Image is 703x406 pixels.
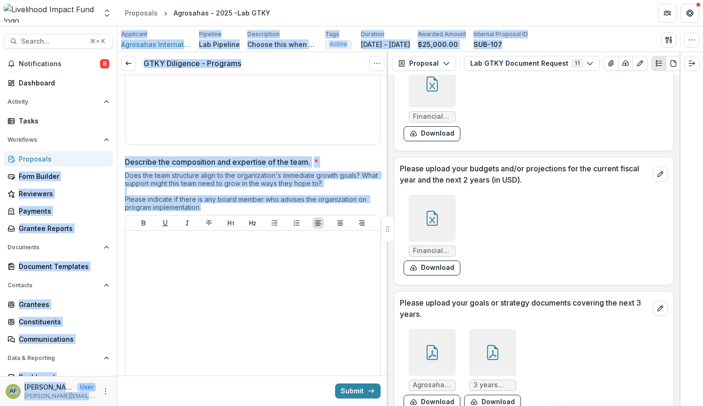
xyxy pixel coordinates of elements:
button: Options [369,56,384,71]
button: Notifications8 [4,56,113,71]
button: Search... [4,34,113,49]
button: Align Left [313,217,324,229]
div: Financial Model_Agrosahas International_Digifarmer.xlsxdownload-form-response [404,195,460,276]
div: Form Builder [19,171,106,181]
p: Description [247,30,280,38]
button: Strike [203,217,214,229]
button: Underline [160,217,171,229]
img: Livelihood Impact Fund logo [4,4,97,23]
div: Grantee Reports [19,223,106,233]
div: Dashboard [19,78,106,88]
button: Bold [138,217,149,229]
button: Heading 2 [247,217,258,229]
p: Internal Proposal ID [474,30,528,38]
button: PDF view [666,56,681,71]
p: Please upload your budgets and/or projections for the current fiscal year and the next 2 years (i... [400,163,649,185]
a: Constituents [4,314,113,329]
div: Proposals [19,154,106,164]
div: Reviewers [19,189,106,199]
p: Duration [361,30,384,38]
span: Documents [8,244,100,251]
p: User [77,383,96,391]
p: Tags [325,30,339,38]
p: [PERSON_NAME] [24,382,73,392]
button: Expand right [684,56,699,71]
span: Workflows [8,137,100,143]
div: Proposals [125,8,158,18]
p: [DATE] - [DATE] [361,39,410,49]
a: Grantee Reports [4,221,113,236]
button: Align Center [335,217,346,229]
div: Dashboard [19,372,106,382]
button: Open Contacts [4,278,113,293]
p: Applicant [121,30,147,38]
button: Edit as form [633,56,648,71]
span: Activity [8,99,100,105]
a: Dashboard [4,75,113,91]
button: Heading 1 [225,217,237,229]
p: [PERSON_NAME][EMAIL_ADDRESS][PERSON_NAME][PERSON_NAME][DOMAIN_NAME] [24,392,96,400]
p: SUB-107 [474,39,502,49]
button: Partners [658,4,677,23]
div: Grantees [19,299,106,309]
span: 8 [100,59,109,69]
a: Agrosahas International Pvt Ltd [121,39,191,49]
span: Financial Model_Agrosahas International_Digifarmer.xlsx [413,247,451,255]
button: Open Documents [4,240,113,255]
a: Payments [4,203,113,219]
p: Pipeline [199,30,222,38]
a: Reviewers [4,186,113,201]
button: Submit [335,383,381,398]
a: Proposals [121,6,161,20]
button: download-form-response [404,260,460,276]
button: Align Right [356,217,367,229]
div: Document Templates [19,261,106,271]
div: Tasks [19,116,106,126]
h3: GTKY Diligence - Programs [144,59,241,68]
span: Notifications [19,60,100,68]
p: Awarded Amount [418,30,466,38]
a: Tasks [4,113,113,129]
div: ⌘ + K [88,36,107,46]
span: Contacts [8,282,100,289]
button: edit [653,167,668,182]
button: Open Data & Reporting [4,351,113,366]
span: Data & Reporting [8,355,100,361]
button: Bullet List [269,217,280,229]
p: Describe the composition and expertise of the team. [125,156,310,168]
nav: breadcrumb [121,6,274,20]
span: Financial Model_Agrosahas International_Digifarmer.xlsx [413,113,451,121]
a: Form Builder [4,169,113,184]
span: Agrosahas International Private Ltd__Business Plan ([DATE] - [DATE]).pdf [413,381,451,389]
button: Open Activity [4,94,113,109]
button: More [100,386,111,397]
button: View Attached Files [604,56,619,71]
span: Search... [21,38,84,46]
a: Dashboard [4,369,113,385]
div: Constituents [19,317,106,327]
p: $25,000.00 [418,39,458,49]
a: Communications [4,331,113,347]
div: Communications [19,334,106,344]
div: Financial Model_Agrosahas International_Digifarmer.xlsxdownload-form-response [404,61,460,141]
button: Ordered List [291,217,302,229]
p: Lab Pipeline [199,39,240,49]
a: Document Templates [4,259,113,274]
button: edit [653,301,668,316]
p: Please upload your goals or strategy documents covering the next 3 years. [400,297,649,320]
div: Agrosahas - 2025 -Lab GTKY [174,8,270,18]
a: Grantees [4,297,113,312]
button: Proposal [392,56,456,71]
span: 3 years strategic plan.pdf [474,381,512,389]
button: Lab GTKY Document Request11 [464,56,600,71]
button: Open Workflows [4,132,113,147]
p: Choose this when adding a new proposal to the first stage of a pipeline. [247,39,318,49]
button: Plaintext view [651,56,666,71]
button: download-form-response [404,126,460,141]
a: Proposals [4,151,113,167]
div: Payments [19,206,106,216]
button: Get Help [680,4,699,23]
button: Italicize [182,217,193,229]
div: Does the team structure align to the organization's immediate growth goals? What support might th... [125,171,381,215]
